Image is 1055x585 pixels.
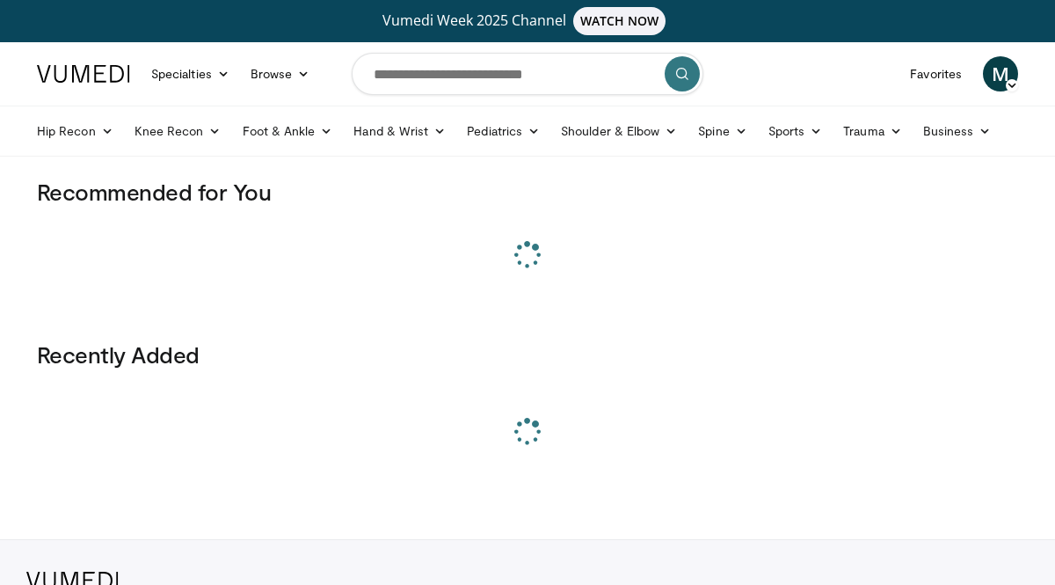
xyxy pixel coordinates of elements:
[456,113,550,149] a: Pediatrics
[26,113,124,149] a: Hip Recon
[899,56,972,91] a: Favorites
[550,113,688,149] a: Shoulder & Elbow
[573,7,666,35] span: WATCH NOW
[758,113,833,149] a: Sports
[40,7,1015,35] a: Vumedi Week 2025 ChannelWATCH NOW
[37,178,1018,206] h3: Recommended for You
[240,56,321,91] a: Browse
[37,65,130,83] img: VuMedi Logo
[37,340,1018,369] h3: Recently Added
[688,113,757,149] a: Spine
[983,56,1018,91] a: M
[141,56,240,91] a: Specialties
[833,113,913,149] a: Trauma
[124,113,232,149] a: Knee Recon
[352,53,703,95] input: Search topics, interventions
[913,113,1002,149] a: Business
[232,113,344,149] a: Foot & Ankle
[343,113,456,149] a: Hand & Wrist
